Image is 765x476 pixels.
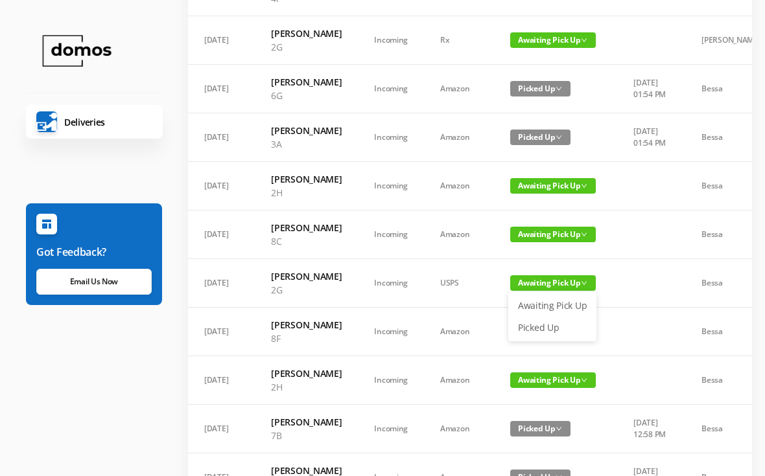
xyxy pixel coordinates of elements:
td: Incoming [358,162,424,210]
h6: [PERSON_NAME] [271,27,342,40]
td: [DATE] [188,210,255,259]
a: Deliveries [26,105,163,139]
span: Picked Up [510,130,571,145]
p: 7B [271,429,342,442]
h6: [PERSON_NAME] [271,124,342,137]
td: Amazon [424,210,494,259]
span: Awaiting Pick Up [510,32,596,48]
td: Amazon [424,308,494,356]
td: Incoming [358,113,424,162]
td: Amazon [424,162,494,210]
p: 8F [271,332,342,345]
td: Amazon [424,405,494,453]
td: [DATE] [188,356,255,405]
p: 2G [271,40,342,54]
span: Awaiting Pick Up [510,227,596,242]
i: icon: down [581,377,587,383]
td: [DATE] [188,308,255,356]
h6: [PERSON_NAME] [271,367,342,380]
h6: Got Feedback? [36,244,152,260]
p: 2H [271,186,342,199]
a: Picked Up [510,317,594,338]
a: Email Us Now [36,269,152,295]
td: [DATE] 01:54 PM [617,65,685,113]
span: Awaiting Pick Up [510,372,596,388]
td: [DATE] [188,405,255,453]
p: 3A [271,137,342,151]
span: Picked Up [510,421,571,436]
a: Awaiting Pick Up [510,295,594,316]
i: icon: down [556,425,562,432]
td: Incoming [358,259,424,308]
h6: [PERSON_NAME] [271,75,342,89]
h6: [PERSON_NAME] [271,269,342,283]
i: icon: down [556,134,562,141]
td: [DATE] [188,162,255,210]
p: 8C [271,234,342,248]
td: Incoming [358,65,424,113]
p: 6G [271,89,342,102]
h6: [PERSON_NAME] [271,415,342,429]
h6: [PERSON_NAME] [271,318,342,332]
td: Amazon [424,356,494,405]
h6: [PERSON_NAME] [271,221,342,234]
i: icon: down [581,231,587,238]
td: [DATE] [188,16,255,65]
span: Awaiting Pick Up [510,275,596,291]
td: Incoming [358,210,424,259]
p: 2G [271,283,342,297]
span: Awaiting Pick Up [510,178,596,194]
td: Amazon [424,65,494,113]
td: Incoming [358,308,424,356]
td: Amazon [424,113,494,162]
td: Incoming [358,16,424,65]
h6: [PERSON_NAME] [271,172,342,186]
span: Picked Up [510,81,571,96]
td: Incoming [358,356,424,405]
i: icon: down [581,37,587,43]
i: icon: down [556,85,562,92]
td: USPS [424,259,494,308]
td: Rx [424,16,494,65]
i: icon: down [581,183,587,189]
td: [DATE] [188,113,255,162]
td: [DATE] [188,65,255,113]
p: 2H [271,380,342,394]
td: [DATE] 01:54 PM [617,113,685,162]
td: [DATE] 12:58 PM [617,405,685,453]
i: icon: down [581,280,587,286]
td: [DATE] [188,259,255,308]
td: Incoming [358,405,424,453]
